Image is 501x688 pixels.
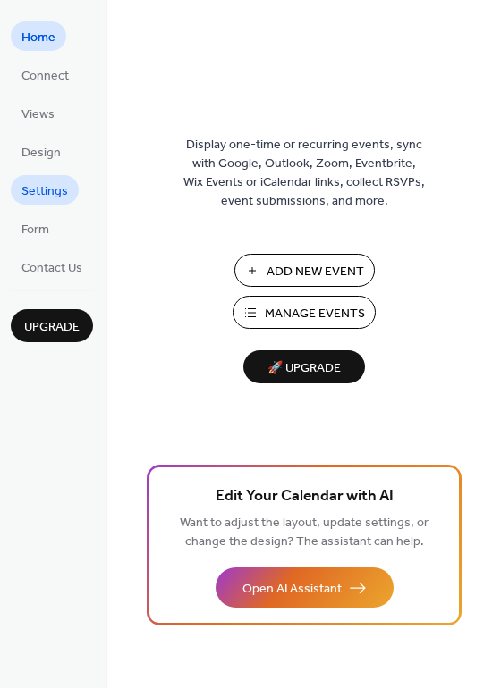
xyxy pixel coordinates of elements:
button: 🚀 Upgrade [243,350,365,383]
button: Upgrade [11,309,93,342]
span: Add New Event [267,263,364,281]
a: Settings [11,175,79,205]
span: Form [21,221,49,239]
a: Views [11,98,65,128]
a: Connect [11,60,80,89]
span: Design [21,144,61,163]
span: Edit Your Calendar with AI [216,484,394,509]
span: Display one-time or recurring events, sync with Google, Outlook, Zoom, Eventbrite, Wix Events or ... [183,136,425,211]
span: Home [21,29,55,47]
span: Upgrade [24,318,80,337]
span: Open AI Assistant [242,580,342,599]
button: Add New Event [234,254,375,287]
a: Home [11,21,66,51]
span: Views [21,105,55,124]
span: Settings [21,182,68,201]
span: 🚀 Upgrade [254,357,354,381]
button: Manage Events [233,296,376,329]
span: Contact Us [21,259,82,278]
a: Design [11,137,72,166]
span: Manage Events [265,305,365,323]
span: Connect [21,67,69,86]
span: Want to adjust the layout, update settings, or change the design? The assistant can help. [180,511,429,554]
a: Form [11,214,60,243]
a: Contact Us [11,252,93,281]
button: Open AI Assistant [216,567,394,608]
